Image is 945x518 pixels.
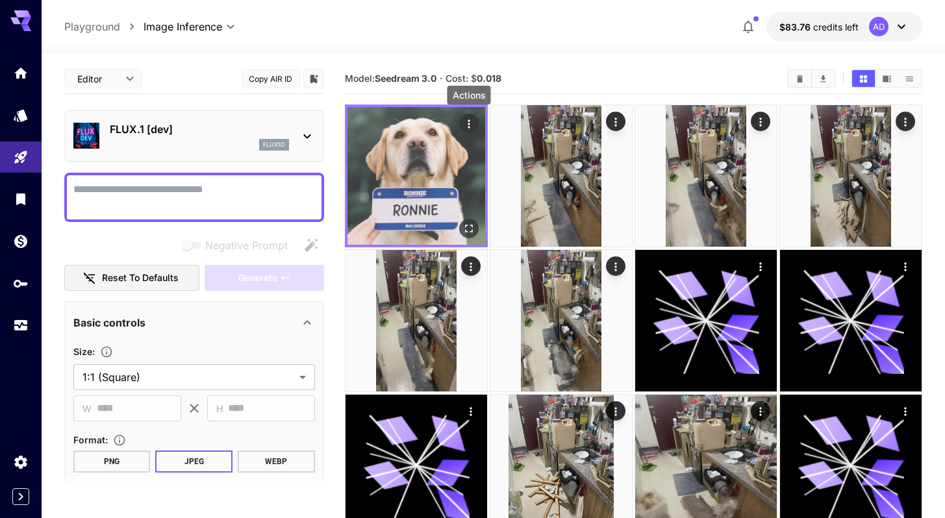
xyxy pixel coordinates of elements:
span: Negative prompts are not compatible with the selected model. [179,237,298,253]
button: JPEG [155,450,233,473]
span: Format : [73,434,108,445]
button: Adjust the dimensions of the generated image by specifying its width and height in pixels, or sel... [95,345,118,358]
span: Image Inference [144,19,222,34]
button: Reset to defaults [64,265,199,291]
img: Z [635,105,777,247]
button: Show media in list view [898,70,921,87]
p: FLUX.1 [dev] [110,121,289,137]
div: Open in fullscreen [459,219,479,238]
div: Playground [13,149,29,166]
div: Actions [606,112,625,131]
span: 1:1 (Square) [82,369,294,385]
nav: breadcrumb [64,19,144,34]
button: Expand sidebar [12,488,29,505]
span: credits left [813,21,859,32]
div: Actions [751,256,770,276]
p: flux1d [263,140,285,149]
button: Choose the file format for the output image. [108,434,131,447]
div: API Keys [13,275,29,291]
div: Actions [896,401,915,421]
div: Library [13,191,29,207]
span: Cost: $ [446,73,501,84]
div: Actions [751,401,770,421]
div: Home [13,65,29,81]
div: Settings [13,454,29,470]
img: Z [346,250,487,391]
b: 0.018 [477,73,501,84]
div: Wallet [13,233,29,249]
span: Size : [73,346,95,357]
div: Usage [13,317,29,334]
img: Z [490,105,632,247]
div: Actions [461,401,481,421]
button: Show media in video view [876,70,898,87]
span: $83.76 [779,21,813,32]
div: AD [869,17,888,36]
span: Model: [345,73,436,84]
button: Add to library [308,71,320,86]
div: Actions [461,256,481,276]
button: $83.75595AD [766,12,922,42]
div: Actions [459,114,479,133]
div: Actions [751,112,770,131]
img: 2Q== [347,107,485,245]
a: Playground [64,19,120,34]
button: Clear All [788,70,811,87]
span: H [216,401,223,416]
button: PNG [73,450,151,473]
button: WEBP [238,450,315,473]
div: Models [13,107,29,123]
b: Seedream 3.0 [375,73,436,84]
span: Negative Prompt [205,238,288,253]
div: Actions [896,112,915,131]
div: $83.75595 [779,20,859,34]
p: Basic controls [73,315,145,330]
div: Actions [896,256,915,276]
span: W [82,401,92,416]
button: Show media in grid view [852,70,875,87]
div: Basic controls [73,307,315,338]
div: FLUX.1 [dev]flux1d [73,116,315,156]
div: Actions [606,256,625,276]
img: Z [780,105,922,247]
button: Download All [812,70,835,87]
div: Actions [447,86,491,105]
img: Z [490,250,632,391]
p: · [440,71,443,86]
div: Show media in grid viewShow media in video viewShow media in list view [851,69,922,88]
div: Actions [606,401,625,421]
div: Clear AllDownload All [787,69,836,88]
button: Copy AIR ID [242,69,300,88]
span: Editor [77,72,118,86]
